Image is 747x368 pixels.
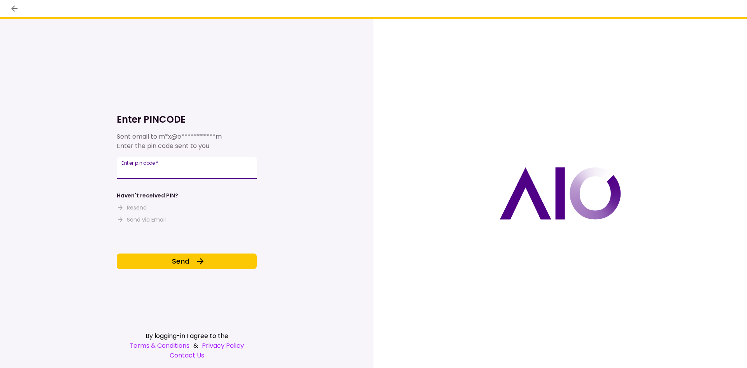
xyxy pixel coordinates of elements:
div: Haven't received PIN? [117,192,178,200]
div: By logging-in I agree to the [117,331,257,341]
div: & [117,341,257,350]
a: Terms & Conditions [130,341,189,350]
button: Send via Email [117,216,166,224]
a: Privacy Policy [202,341,244,350]
span: Send [172,256,189,266]
button: back [8,2,21,15]
label: Enter pin code [121,160,158,166]
a: Contact Us [117,350,257,360]
img: AIO logo [500,167,621,220]
button: Send [117,254,257,269]
div: Sent email to Enter the pin code sent to you [117,132,257,151]
h1: Enter PINCODE [117,113,257,126]
button: Resend [117,204,147,212]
